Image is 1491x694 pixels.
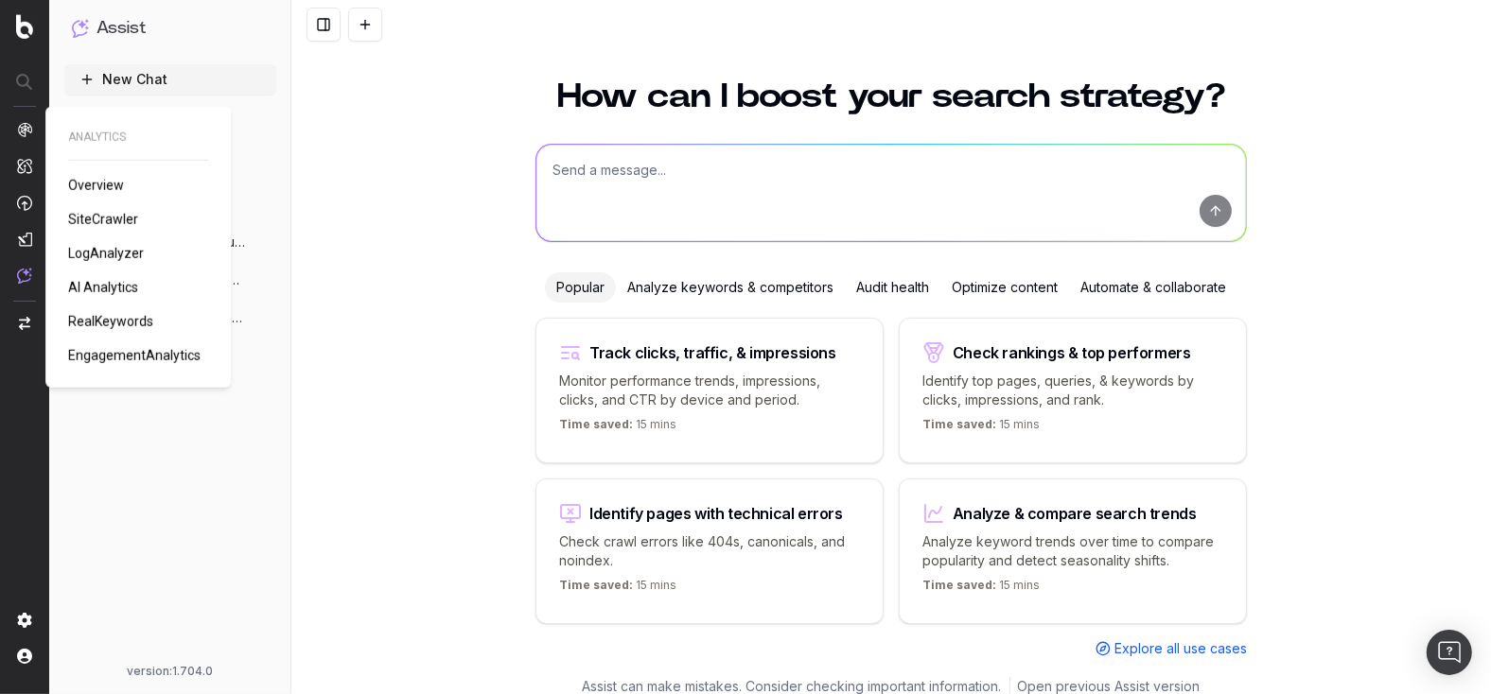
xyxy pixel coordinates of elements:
[17,649,32,664] img: My account
[68,212,138,227] span: SiteCrawler
[68,314,153,329] span: RealKeywords
[17,122,32,137] img: Analytics
[64,102,276,132] a: How to use Assist
[922,417,996,431] span: Time saved:
[1427,630,1472,675] div: Open Intercom Messenger
[68,246,144,261] span: LogAnalyzer
[559,578,633,592] span: Time saved:
[72,15,269,42] button: Assist
[68,312,161,331] a: RealKeywords
[922,372,1223,409] p: Identify top pages, queries, & keywords by clicks, impressions, and rank.
[72,664,269,679] div: version: 1.704.0
[16,14,33,39] img: Botify logo
[559,417,676,440] p: 15 mins
[17,268,32,284] img: Assist
[68,280,138,295] span: AI Analytics
[589,506,843,521] div: Identify pages with technical errors
[559,578,676,600] p: 15 mins
[68,348,201,363] span: EngagementAnalytics
[545,272,616,303] div: Popular
[922,578,1040,600] p: 15 mins
[559,372,860,409] p: Monitor performance trends, impressions, clicks, and CTR by device and period.
[1114,639,1247,658] span: Explore all use cases
[64,64,276,95] button: New Chat
[17,232,32,247] img: Studio
[940,272,1069,303] div: Optimize content
[616,272,845,303] div: Analyze keywords & competitors
[953,506,1197,521] div: Analyze & compare search trends
[589,345,836,360] div: Track clicks, traffic, & impressions
[559,417,633,431] span: Time saved:
[68,278,146,297] a: AI Analytics
[922,532,1223,570] p: Analyze keyword trends over time to compare popularity and detect seasonality shifts.
[922,578,996,592] span: Time saved:
[1069,272,1237,303] div: Automate & collaborate
[535,79,1247,113] h1: How can I boost your search strategy?
[68,130,208,145] span: ANALYTICS
[1096,639,1247,658] a: Explore all use cases
[845,272,940,303] div: Audit health
[17,195,32,211] img: Activation
[68,178,124,193] span: Overview
[68,176,132,195] a: Overview
[953,345,1191,360] div: Check rankings & top performers
[68,244,151,263] a: LogAnalyzer
[17,158,32,174] img: Intelligence
[922,417,1040,440] p: 15 mins
[96,15,146,42] h1: Assist
[559,532,860,570] p: Check crawl errors like 404s, canonicals, and noindex.
[68,210,146,229] a: SiteCrawler
[19,317,30,330] img: Switch project
[17,613,32,628] img: Setting
[72,19,89,37] img: Assist
[68,346,208,365] a: EngagementAnalytics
